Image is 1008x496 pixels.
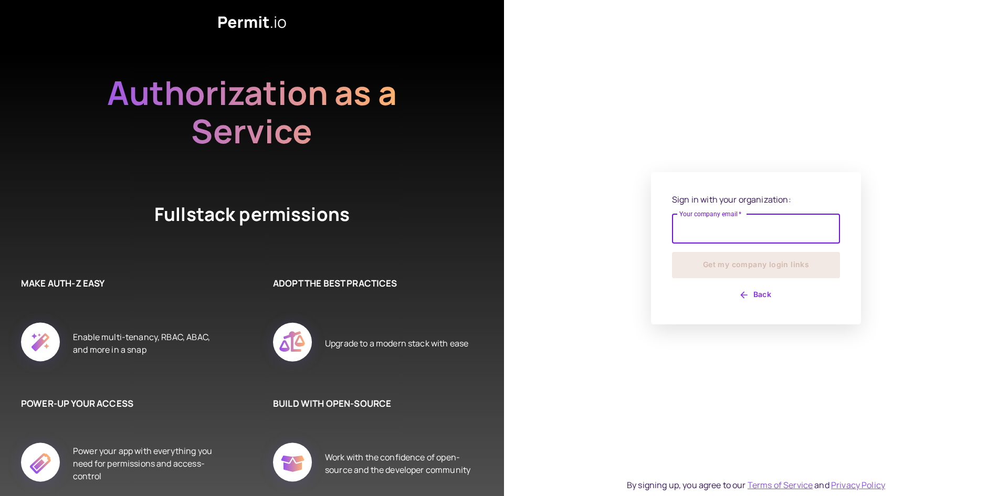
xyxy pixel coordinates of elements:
div: Power your app with everything you need for permissions and access-control [73,431,220,496]
div: By signing up, you agree to our and [627,479,885,491]
h6: BUILD WITH OPEN-SOURCE [273,397,472,410]
h6: POWER-UP YOUR ACCESS [21,397,220,410]
button: Back [672,287,840,303]
h6: ADOPT THE BEST PRACTICES [273,277,472,290]
a: Privacy Policy [831,479,885,491]
h4: Fullstack permissions [115,202,388,235]
div: Upgrade to a modern stack with ease [325,311,468,376]
div: Work with the confidence of open-source and the developer community [325,431,472,496]
p: Sign in with your organization: [672,193,840,206]
h6: MAKE AUTH-Z EASY [21,277,220,290]
button: Get my company login links [672,252,840,278]
h2: Authorization as a Service [73,73,430,150]
div: Enable multi-tenancy, RBAC, ABAC, and more in a snap [73,311,220,376]
label: Your company email [679,209,742,218]
a: Terms of Service [748,479,813,491]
